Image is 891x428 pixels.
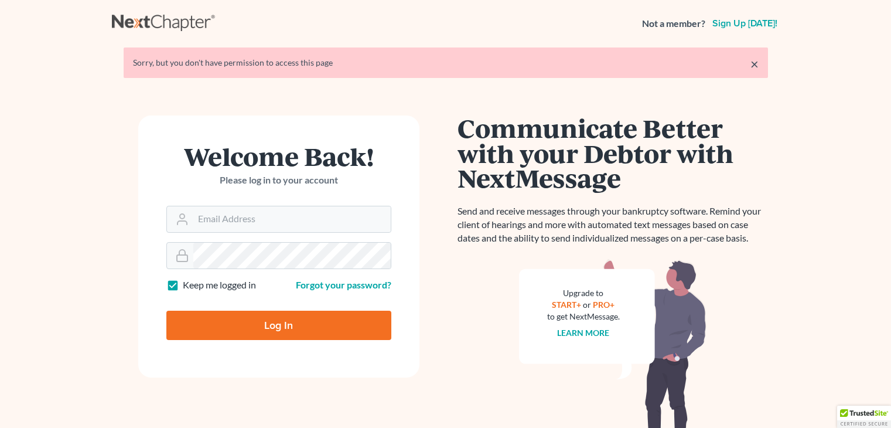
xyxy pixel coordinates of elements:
p: Please log in to your account [166,174,391,187]
a: Forgot your password? [296,279,391,290]
input: Email Address [193,206,391,232]
h1: Welcome Back! [166,144,391,169]
a: Sign up [DATE]! [710,19,780,28]
span: or [583,300,591,310]
strong: Not a member? [642,17,705,30]
div: to get NextMessage. [547,311,620,322]
label: Keep me logged in [183,278,256,292]
h1: Communicate Better with your Debtor with NextMessage [458,116,768,191]
p: Send and receive messages through your bankruptcy software. Remind your client of hearings and mo... [458,205,768,245]
a: START+ [552,300,581,310]
a: Learn more [557,328,609,338]
input: Log In [166,311,391,340]
a: PRO+ [593,300,615,310]
div: Sorry, but you don't have permission to access this page [133,57,759,69]
div: Upgrade to [547,287,620,299]
div: TrustedSite Certified [837,406,891,428]
a: × [750,57,759,71]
